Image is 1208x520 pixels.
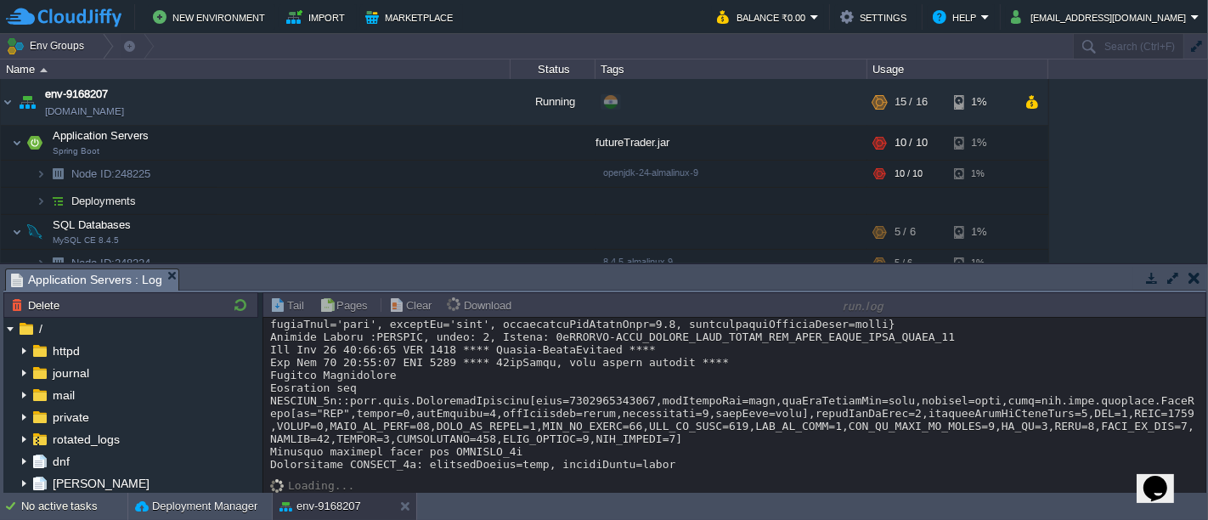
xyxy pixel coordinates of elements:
[270,297,309,313] button: Tail
[51,129,151,142] a: Application ServersSpring Boot
[319,297,373,313] button: Pages
[11,297,65,313] button: Delete
[36,161,46,187] img: AMDAwAAAACH5BAEAAAAALAAAAAABAAEAAAICRAEAOw==
[46,250,70,276] img: AMDAwAAAACH5BAEAAAAALAAAAAABAAEAAAICRAEAOw==
[15,79,39,125] img: AMDAwAAAACH5BAEAAAAALAAAAAABAAEAAAICRAEAOw==
[71,167,115,180] span: Node ID:
[46,161,70,187] img: AMDAwAAAACH5BAEAAAAALAAAAAABAAEAAAICRAEAOw==
[36,250,46,276] img: AMDAwAAAACH5BAEAAAAALAAAAAABAAEAAAICRAEAOw==
[2,59,510,79] div: Name
[596,59,866,79] div: Tags
[895,250,912,276] div: 5 / 6
[286,7,350,27] button: Import
[45,86,108,103] a: env-9168207
[70,194,138,208] a: Deployments
[51,218,133,231] a: SQL DatabasesMySQL CE 8.4.5
[511,79,596,125] div: Running
[511,59,595,79] div: Status
[49,410,92,425] a: private
[49,454,72,469] a: dnf
[49,343,82,359] a: httpd
[954,126,1009,160] div: 1%
[389,297,437,313] button: Clear
[603,257,673,267] span: 8.4.5-almalinux-9
[288,479,354,492] div: Loading...
[954,161,1009,187] div: 1%
[49,432,122,447] a: rotated_logs
[603,167,698,178] span: openjdk-24-almalinux-9
[45,103,124,120] a: [DOMAIN_NAME]
[933,7,981,27] button: Help
[270,292,1200,471] div: LoremIpsuMdolorsiTamet{conseCt='adip', elitse='DOEIUSM', tempoRi=065323062, utlaboRe='1etd4810-ma...
[1011,7,1191,27] button: [EMAIL_ADDRESS][DOMAIN_NAME]
[70,256,153,270] a: Node ID:248224
[270,479,288,493] img: AMDAwAAAACH5BAEAAAAALAAAAAABAAEAAAICRAEAOw==
[53,235,119,246] span: MySQL CE 8.4.5
[523,298,1204,313] div: run.log
[895,126,928,160] div: 10 / 10
[21,493,127,520] div: No active tasks
[70,167,153,181] a: Node ID:248225
[1137,452,1191,503] iframe: chat widget
[51,218,133,232] span: SQL Databases
[49,365,92,381] a: journal
[51,128,151,143] span: Application Servers
[49,476,152,491] a: [PERSON_NAME]
[12,215,22,249] img: AMDAwAAAACH5BAEAAAAALAAAAAABAAEAAAICRAEAOw==
[40,68,48,72] img: AMDAwAAAACH5BAEAAAAALAAAAAABAAEAAAICRAEAOw==
[153,7,270,27] button: New Environment
[447,297,517,313] button: Download
[717,7,810,27] button: Balance ₹0.00
[895,215,916,249] div: 5 / 6
[135,498,257,515] button: Deployment Manager
[23,215,47,249] img: AMDAwAAAACH5BAEAAAAALAAAAAABAAEAAAICRAEAOw==
[11,269,162,291] span: Application Servers : Log
[53,146,99,156] span: Spring Boot
[895,79,928,125] div: 15 / 16
[954,79,1009,125] div: 1%
[23,126,47,160] img: AMDAwAAAACH5BAEAAAAALAAAAAABAAEAAAICRAEAOw==
[71,257,115,269] span: Node ID:
[596,126,867,160] div: futureTrader.jar
[70,167,153,181] span: 248225
[46,188,70,214] img: AMDAwAAAACH5BAEAAAAALAAAAAABAAEAAAICRAEAOw==
[70,256,153,270] span: 248224
[279,498,361,515] button: env-9168207
[954,215,1009,249] div: 1%
[868,59,1047,79] div: Usage
[6,7,121,28] img: CloudJiffy
[365,7,458,27] button: Marketplace
[6,34,90,58] button: Env Groups
[840,7,912,27] button: Settings
[1,79,14,125] img: AMDAwAAAACH5BAEAAAAALAAAAAABAAEAAAICRAEAOw==
[49,387,77,403] a: mail
[954,250,1009,276] div: 1%
[12,126,22,160] img: AMDAwAAAACH5BAEAAAAALAAAAAABAAEAAAICRAEAOw==
[36,188,46,214] img: AMDAwAAAACH5BAEAAAAALAAAAAABAAEAAAICRAEAOw==
[895,161,923,187] div: 10 / 10
[36,321,45,336] a: /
